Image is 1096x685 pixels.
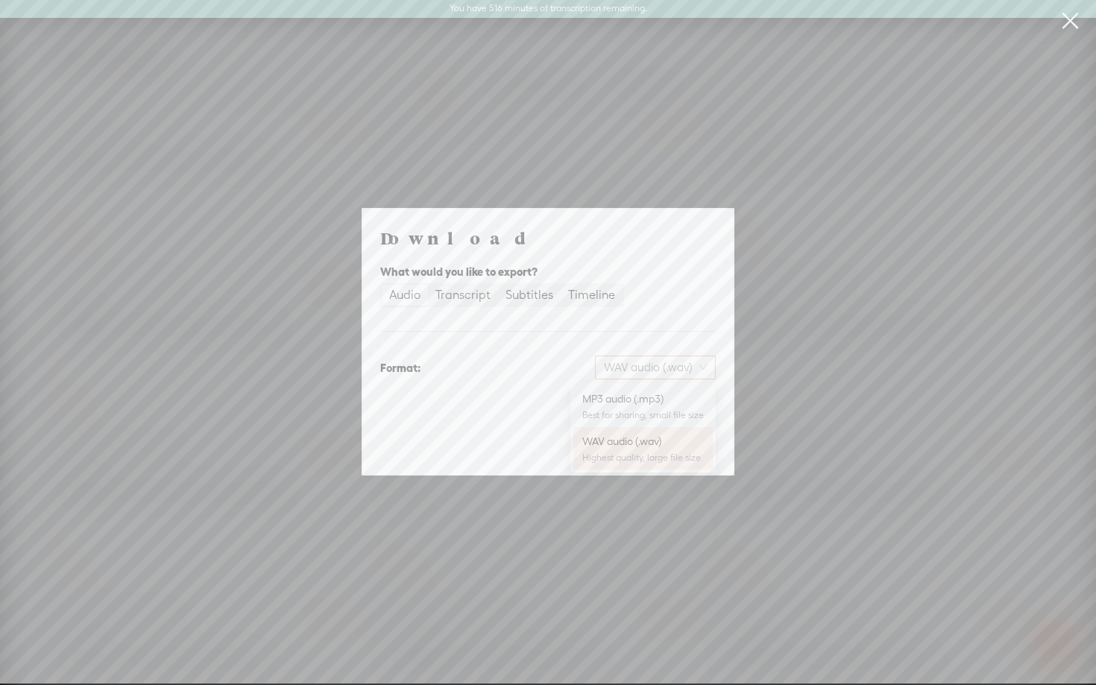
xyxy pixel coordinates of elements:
[389,285,421,306] div: Audio
[380,263,716,281] div: What would you like to export?
[380,359,421,377] div: Format:
[604,356,707,379] span: WAV audio (.wav)
[582,452,704,464] div: Highest quality, large file size
[506,285,553,306] div: Subtitles
[435,285,491,306] div: Transcript
[380,227,716,249] h4: Download
[582,391,704,406] div: MP3 audio (.mp3)
[582,434,704,449] div: WAV audio (.wav)
[582,409,704,421] div: Best for sharing, small file size
[380,283,624,307] div: segmented control
[568,285,615,306] div: Timeline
